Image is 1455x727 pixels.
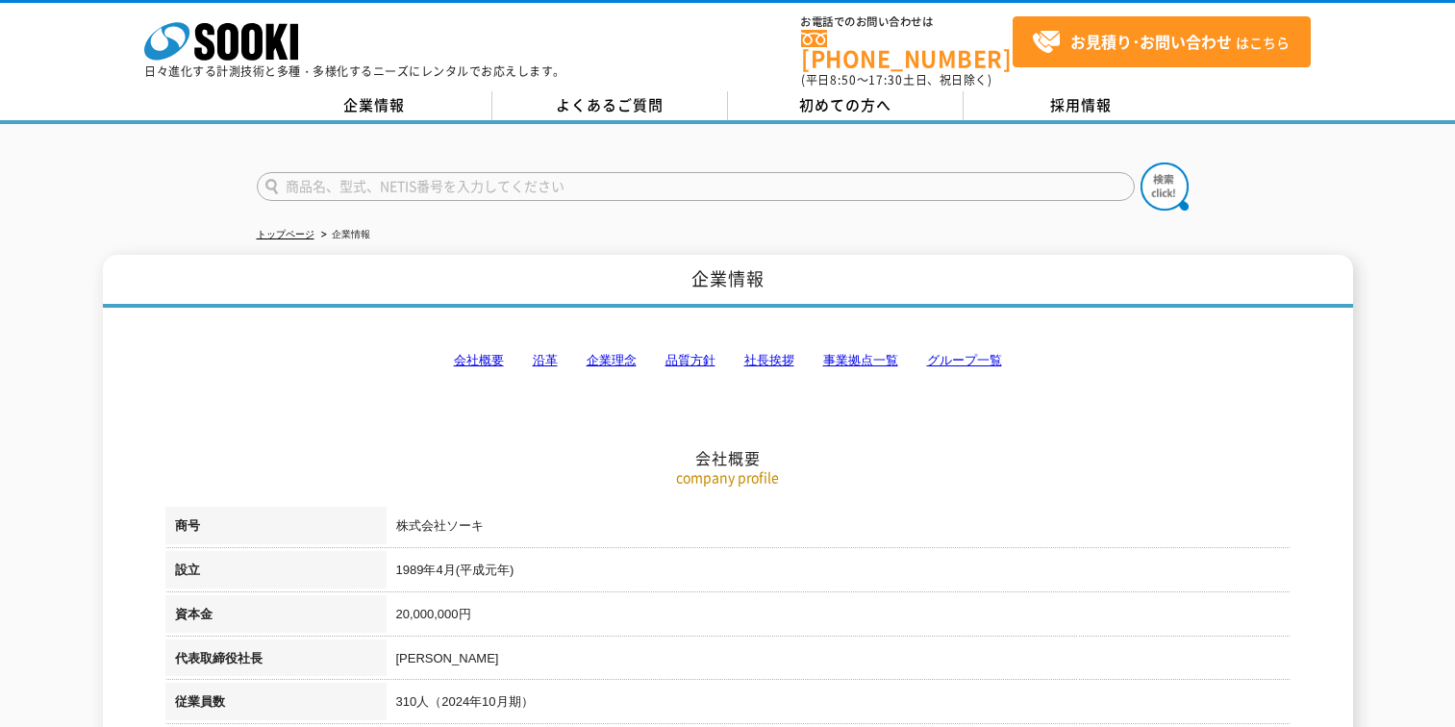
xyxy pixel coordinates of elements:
[165,639,387,684] th: 代表取締役社長
[823,353,898,367] a: 事業拠点一覧
[744,353,794,367] a: 社長挨拶
[257,172,1135,201] input: 商品名、型式、NETIS番号を入力してください
[387,595,1291,639] td: 20,000,000円
[1141,163,1189,211] img: btn_search.png
[454,353,504,367] a: 会社概要
[257,91,492,120] a: 企業情報
[728,91,964,120] a: 初めての方へ
[103,255,1353,308] h1: 企業情報
[165,467,1291,488] p: company profile
[144,65,565,77] p: 日々進化する計測技術と多種・多様化するニーズにレンタルでお応えします。
[533,353,558,367] a: 沿革
[387,507,1291,551] td: 株式会社ソーキ
[1070,30,1232,53] strong: お見積り･お問い合わせ
[964,91,1199,120] a: 採用情報
[492,91,728,120] a: よくあるご質問
[387,551,1291,595] td: 1989年4月(平成元年)
[165,595,387,639] th: 資本金
[665,353,715,367] a: 品質方針
[830,71,857,88] span: 8:50
[801,16,1013,28] span: お電話でのお問い合わせは
[799,94,891,115] span: 初めての方へ
[165,256,1291,468] h2: 会社概要
[801,71,991,88] span: (平日 ～ 土日、祝日除く)
[387,639,1291,684] td: [PERSON_NAME]
[1032,28,1290,57] span: はこちら
[927,353,1002,367] a: グループ一覧
[317,225,370,245] li: 企業情報
[165,683,387,727] th: 従業員数
[801,30,1013,69] a: [PHONE_NUMBER]
[165,551,387,595] th: 設立
[1013,16,1311,67] a: お見積り･お問い合わせはこちら
[868,71,903,88] span: 17:30
[387,683,1291,727] td: 310人（2024年10月期）
[165,507,387,551] th: 商号
[257,229,314,239] a: トップページ
[587,353,637,367] a: 企業理念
